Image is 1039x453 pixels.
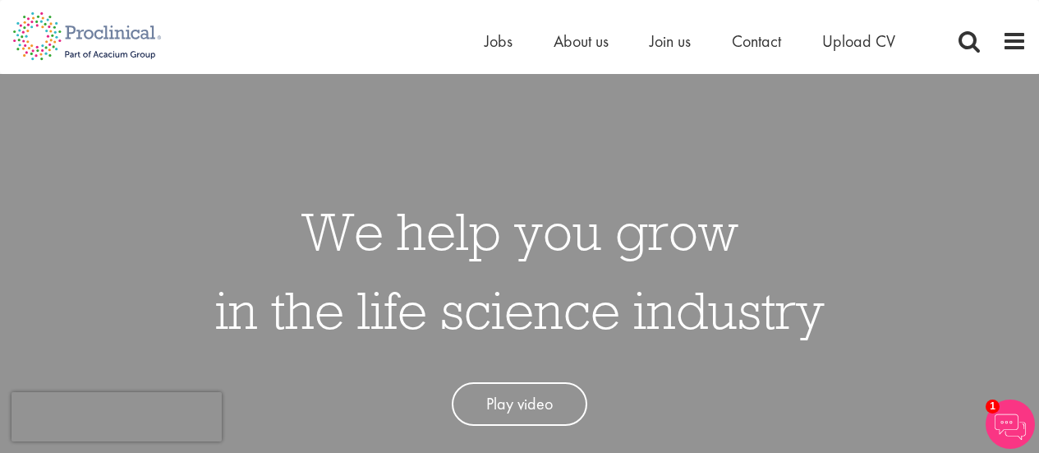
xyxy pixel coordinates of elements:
[554,30,609,52] a: About us
[732,30,781,52] a: Contact
[650,30,691,52] a: Join us
[986,400,1000,414] span: 1
[986,400,1035,449] img: Chatbot
[452,382,587,426] a: Play video
[215,192,825,349] h1: We help you grow in the life science industry
[485,30,513,52] a: Jobs
[822,30,895,52] a: Upload CV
